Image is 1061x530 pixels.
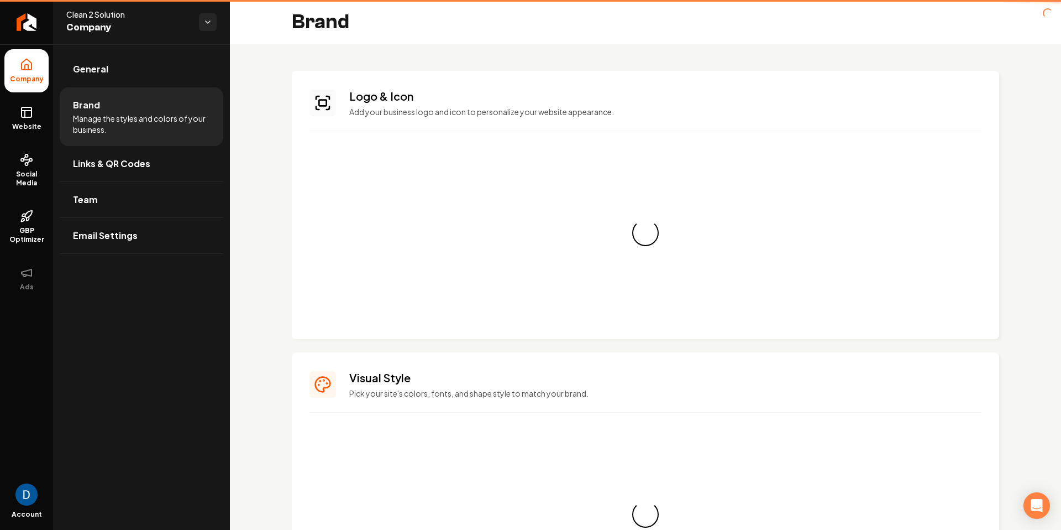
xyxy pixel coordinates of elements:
a: Website [4,97,49,140]
h3: Visual Style [349,370,981,386]
span: Company [66,20,190,35]
span: Account [12,510,42,519]
span: Website [8,122,46,131]
span: Ads [15,283,38,292]
a: GBP Optimizer [4,201,49,253]
button: Ads [4,257,49,300]
button: Open user button [15,484,38,506]
h2: Brand [292,11,349,33]
a: Team [60,182,223,217]
img: Rebolt Logo [17,13,37,31]
span: Team [73,193,98,206]
span: Email Settings [73,229,138,242]
h3: Logo & Icon [349,89,981,104]
span: GBP Optimizer [4,226,49,244]
a: General [60,51,223,87]
a: Email Settings [60,218,223,253]
p: Pick your site's colors, fonts, and shape style to match your brand. [349,388,981,399]
span: Links & QR Codes [73,157,150,170]
div: Open Intercom Messenger [1023,492,1050,519]
span: General [73,63,108,76]
a: Links & QR Codes [60,146,223,181]
span: Social Media [4,170,49,188]
span: Company [6,75,48,84]
a: Social Media [4,144,49,196]
p: Add your business logo and icon to personalize your website appearance. [349,106,981,117]
span: Manage the styles and colors of your business. [73,113,210,135]
img: David Rice [15,484,38,506]
span: Clean 2 Solution [66,9,190,20]
div: Loading [631,219,660,248]
div: Loading [631,500,660,529]
span: Brand [73,98,100,112]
